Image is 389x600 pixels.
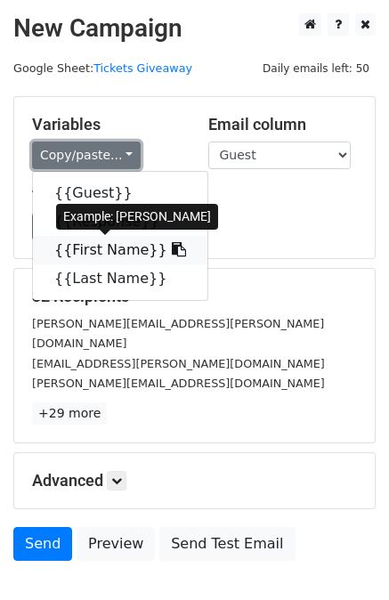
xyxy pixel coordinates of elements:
[32,377,325,390] small: [PERSON_NAME][EMAIL_ADDRESS][DOMAIN_NAME]
[300,515,389,600] iframe: Chat Widget
[13,13,376,44] h2: New Campaign
[13,61,192,75] small: Google Sheet:
[159,527,295,561] a: Send Test Email
[93,61,192,75] a: Tickets Giveaway
[33,264,207,293] a: {{Last Name}}
[13,527,72,561] a: Send
[33,236,207,264] a: {{First Name}}
[32,357,325,370] small: [EMAIL_ADDRESS][PERSON_NAME][DOMAIN_NAME]
[208,115,358,134] h5: Email column
[77,527,155,561] a: Preview
[32,402,107,425] a: +29 more
[33,207,207,236] a: {{Response}}
[33,179,207,207] a: {{Guest}}
[32,142,141,169] a: Copy/paste...
[256,59,376,78] span: Daily emails left: 50
[56,204,218,230] div: Example: [PERSON_NAME]
[32,471,357,491] h5: Advanced
[32,115,182,134] h5: Variables
[32,317,324,351] small: [PERSON_NAME][EMAIL_ADDRESS][PERSON_NAME][DOMAIN_NAME]
[256,61,376,75] a: Daily emails left: 50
